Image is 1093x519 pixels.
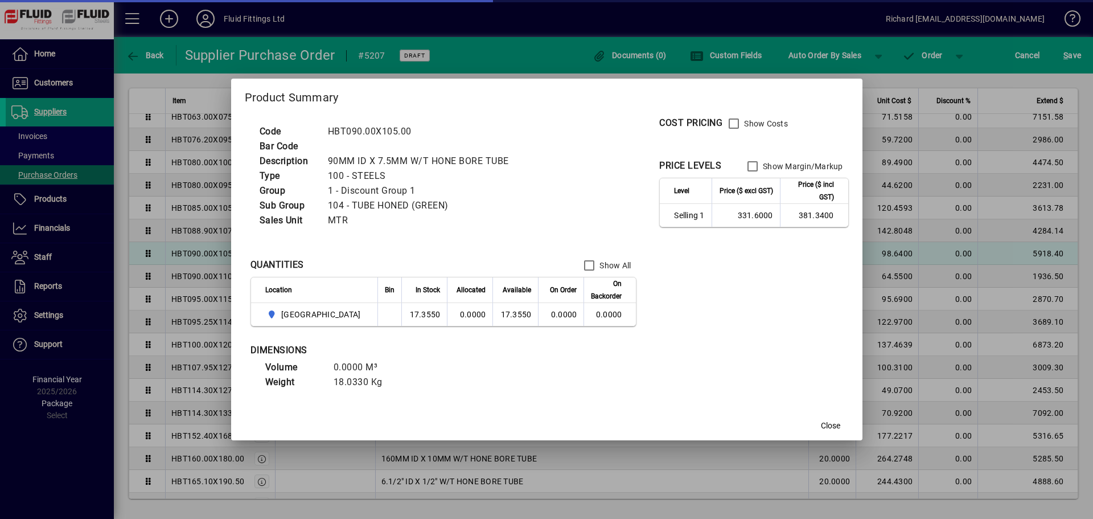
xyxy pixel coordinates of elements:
[231,79,862,112] h2: Product Summary
[503,284,531,296] span: Available
[250,258,304,272] div: QUANTITIES
[674,185,689,197] span: Level
[742,118,788,129] label: Show Costs
[401,303,447,326] td: 17.3550
[821,420,840,432] span: Close
[385,284,395,296] span: Bin
[812,415,849,436] button: Close
[712,204,780,227] td: 331.6000
[322,154,523,169] td: 90MM ID X 7.5MM W/T HONE BORE TUBE
[550,284,577,296] span: On Order
[551,310,577,319] span: 0.0000
[591,277,622,303] span: On Backorder
[322,124,523,139] td: HBT090.00X105.00
[265,308,365,321] span: AUCKLAND
[761,161,843,172] label: Show Margin/Markup
[492,303,538,326] td: 17.3550
[254,139,322,154] td: Bar Code
[254,213,322,228] td: Sales Unit
[328,360,396,375] td: 0.0000 M³
[254,169,322,183] td: Type
[322,198,523,213] td: 104 - TUBE HONED (GREEN)
[597,260,631,271] label: Show All
[584,303,636,326] td: 0.0000
[254,154,322,169] td: Description
[780,204,848,227] td: 381.3400
[322,169,523,183] td: 100 - STEELS
[659,159,721,173] div: PRICE LEVELS
[787,178,834,203] span: Price ($ incl GST)
[254,183,322,198] td: Group
[260,360,328,375] td: Volume
[254,124,322,139] td: Code
[457,284,486,296] span: Allocated
[281,309,360,320] span: [GEOGRAPHIC_DATA]
[674,210,704,221] span: Selling 1
[720,185,773,197] span: Price ($ excl GST)
[322,213,523,228] td: MTR
[659,116,722,130] div: COST PRICING
[254,198,322,213] td: Sub Group
[447,303,492,326] td: 0.0000
[328,375,396,390] td: 18.0330 Kg
[416,284,440,296] span: In Stock
[250,344,535,357] div: DIMENSIONS
[260,375,328,390] td: Weight
[265,284,292,296] span: Location
[322,183,523,198] td: 1 - Discount Group 1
